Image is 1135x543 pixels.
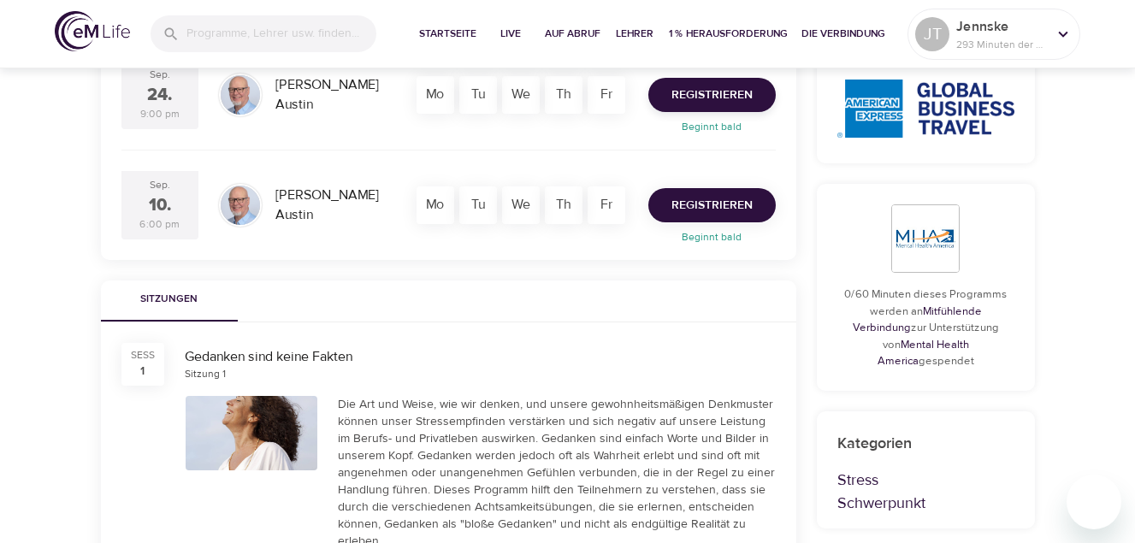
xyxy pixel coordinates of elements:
span: Sitzungen [111,291,228,309]
p: Schwerpunkt [837,492,1014,515]
div: Sep. [150,178,170,192]
p: Beginnt bald [638,229,786,245]
span: Startseite [419,25,476,43]
span: Registrieren [671,85,753,106]
div: SESS [131,348,155,363]
span: Die Verbindung [801,25,885,43]
div: 1 [140,363,145,380]
div: Tu [459,76,497,114]
p: Jennske [956,16,1047,37]
span: 1 % Herausforderung [669,25,788,43]
img: AmEx%20GBT%20logo.png [837,80,1014,137]
div: [PERSON_NAME] Austin [269,68,400,121]
span: Auf Abruf [545,25,600,43]
div: Fr [588,186,625,224]
span: Lehrer [614,25,655,43]
div: Mo [417,186,454,224]
p: Beginnt bald [638,119,786,134]
div: Tu [459,186,497,224]
div: Gedanken sind keine Fakten [185,347,776,367]
div: [PERSON_NAME] Austin [269,179,400,232]
div: 10. [149,193,171,218]
img: logo [55,11,130,51]
div: We [502,76,540,114]
div: 6:00 pm [139,217,180,232]
div: Th [545,186,582,224]
div: We [502,186,540,224]
div: Sitzung 1 [185,367,226,381]
div: 24. [147,83,172,108]
p: 0/60 Minuten dieses Programms werden an zur Unterstützung von gespendet [837,286,1014,370]
div: Mo [417,76,454,114]
div: JT [915,17,949,51]
p: Kategorien [837,432,1014,455]
div: Fr [588,76,625,114]
a: Mental Health America [878,338,969,369]
div: Th [545,76,582,114]
p: 293 Minuten der Achtsamkeit [956,37,1047,52]
span: Live [490,25,531,43]
div: Sep. [150,68,170,82]
p: Stress [837,469,1014,492]
button: Registrieren [648,78,776,112]
button: Registrieren [648,188,776,222]
input: Programme, Lehrer usw. finden... [186,15,376,52]
iframe: Schaltfläche zum Öffnen des Messaging-Fensters [1067,475,1121,529]
span: Registrieren [671,195,753,216]
div: 9:00 pm [140,107,180,121]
